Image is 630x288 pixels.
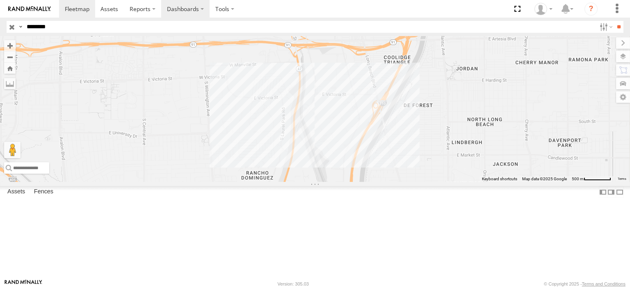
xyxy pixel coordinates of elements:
[4,78,16,89] label: Measure
[30,186,57,198] label: Fences
[618,177,626,180] a: Terms
[5,280,42,288] a: Visit our Website
[3,186,29,198] label: Assets
[8,6,51,12] img: rand-logo.svg
[4,40,16,51] button: Zoom in
[278,281,309,286] div: Version: 305.03
[584,2,598,16] i: ?
[4,142,21,158] button: Drag Pegman onto the map to open Street View
[596,21,614,33] label: Search Filter Options
[482,176,517,182] button: Keyboard shortcuts
[532,3,555,15] div: Zulema McIntosch
[4,51,16,63] button: Zoom out
[569,176,614,182] button: Map Scale: 500 m per 63 pixels
[616,91,630,103] label: Map Settings
[582,281,625,286] a: Terms and Conditions
[607,186,615,198] label: Dock Summary Table to the Right
[4,63,16,74] button: Zoom Home
[572,177,584,181] span: 500 m
[544,281,625,286] div: © Copyright 2025 -
[599,186,607,198] label: Dock Summary Table to the Left
[522,177,567,181] span: Map data ©2025 Google
[17,21,24,33] label: Search Query
[616,186,624,198] label: Hide Summary Table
